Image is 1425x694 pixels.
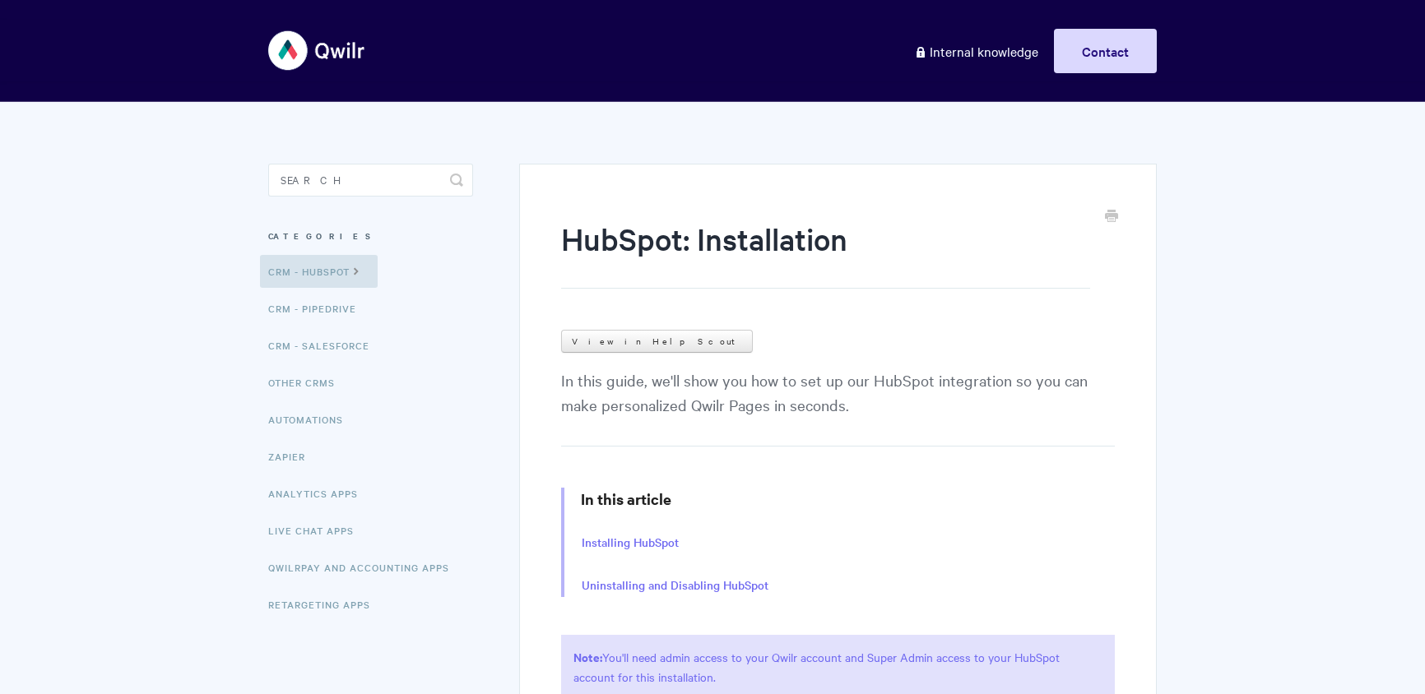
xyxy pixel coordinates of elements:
a: Internal knowledge [902,29,1051,73]
img: Qwilr Help Center [268,20,366,81]
a: Zapier [268,440,318,473]
h1: HubSpot: Installation [561,218,1090,289]
h3: In this article [581,488,1115,511]
input: Search [268,164,473,197]
strong: Note: [573,648,602,665]
p: In this guide, we'll show you how to set up our HubSpot integration so you can make personalized ... [561,368,1115,446]
a: CRM - HubSpot [260,255,378,288]
a: QwilrPay and Accounting Apps [268,551,462,584]
a: CRM - Salesforce [268,329,382,362]
a: View in Help Scout [561,330,753,353]
a: Other CRMs [268,366,347,399]
a: Automations [268,403,355,436]
a: CRM - Pipedrive [268,292,369,325]
h3: Categories [268,221,473,251]
a: Uninstalling and Disabling HubSpot [582,576,768,595]
a: Print this Article [1105,208,1118,226]
a: Installing HubSpot [582,534,679,552]
a: Analytics Apps [268,477,370,510]
a: Contact [1054,29,1157,73]
a: Retargeting Apps [268,588,383,621]
a: Live Chat Apps [268,514,366,547]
